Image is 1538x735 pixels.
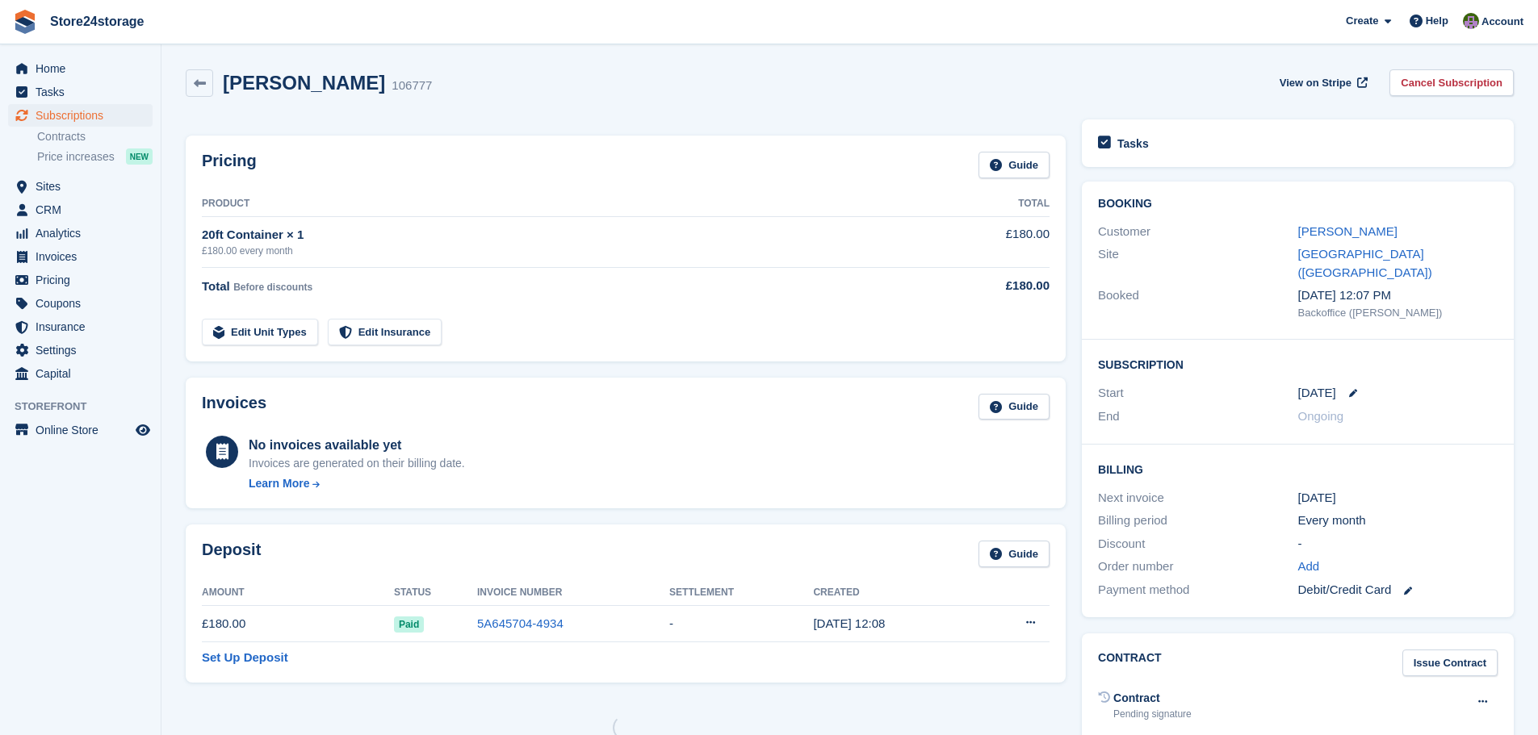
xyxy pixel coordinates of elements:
[1463,13,1479,29] img: Jane Welch
[1098,512,1297,530] div: Billing period
[394,616,424,633] span: Paid
[1273,69,1371,96] a: View on Stripe
[919,216,1050,267] td: £180.00
[1298,224,1398,238] a: [PERSON_NAME]
[1098,489,1297,507] div: Next invoice
[1098,384,1297,403] div: Start
[8,104,153,127] a: menu
[202,394,266,420] h2: Invoices
[669,580,813,606] th: Settlement
[1298,581,1498,599] div: Debit/Credit Card
[8,362,153,385] a: menu
[36,269,132,291] span: Pricing
[919,191,1050,217] th: Total
[233,282,312,293] span: Before discounts
[13,10,37,34] img: stora-icon-8386f47178a22dfd0bd8f6a31ec36ba5ce8667c1dd55bd0f319d3a0aa187defe.svg
[249,475,309,492] div: Learn More
[1098,461,1498,477] h2: Billing
[1298,384,1336,403] time: 2025-09-08 00:00:00 UTC
[477,580,669,606] th: Invoice Number
[36,339,132,361] span: Settings
[249,475,465,492] a: Learn More
[1298,512,1498,530] div: Every month
[1298,305,1498,321] div: Backoffice ([PERSON_NAME])
[126,148,153,165] div: NEW
[133,420,153,440] a: Preview store
[202,244,919,258] div: £180.00 every month
[1298,409,1344,423] span: Ongoing
[919,277,1050,295] div: £180.00
[249,455,465,472] div: Invoices are generated on their billing date.
[1402,649,1498,676] a: Issue Contract
[202,226,919,244] div: 20ft Container × 1
[1481,14,1523,30] span: Account
[813,616,885,630] time: 2025-09-06 11:08:10 UTC
[8,292,153,315] a: menu
[36,57,132,80] span: Home
[1098,356,1498,372] h2: Subscription
[979,394,1050,420] a: Guide
[1298,558,1320,576] a: Add
[36,222,132,244] span: Analytics
[8,222,153,244] a: menu
[8,245,153,268] a: menu
[1098,407,1297,426] div: End
[1298,286,1498,305] div: [DATE] 12:07 PM
[1117,136,1149,151] h2: Tasks
[15,399,161,415] span: Storefront
[979,541,1050,567] a: Guide
[36,81,132,103] span: Tasks
[8,81,153,103] a: menu
[1098,558,1297,576] div: Order number
[36,175,132,198] span: Sites
[813,580,973,606] th: Created
[8,175,153,198] a: menu
[8,339,153,361] a: menu
[392,77,432,95] div: 106777
[202,606,394,642] td: £180.00
[36,292,132,315] span: Coupons
[1426,13,1448,29] span: Help
[1280,75,1352,91] span: View on Stripe
[1346,13,1378,29] span: Create
[328,319,442,345] a: Edit Insurance
[1098,581,1297,599] div: Payment method
[249,436,465,455] div: No invoices available yet
[8,57,153,80] a: menu
[37,149,115,165] span: Price increases
[1298,489,1498,507] div: [DATE]
[1098,198,1498,211] h2: Booking
[37,129,153,144] a: Contracts
[1098,649,1162,676] h2: Contract
[202,279,230,293] span: Total
[1098,245,1297,282] div: Site
[202,649,288,667] a: Set Up Deposit
[1298,535,1498,553] div: -
[202,580,394,606] th: Amount
[8,198,153,221] a: menu
[1113,690,1192,707] div: Contract
[1098,535,1297,553] div: Discount
[8,419,153,441] a: menu
[44,8,151,35] a: Store24storage
[36,198,132,221] span: CRM
[1098,286,1297,320] div: Booked
[1298,247,1432,279] a: [GEOGRAPHIC_DATA] ([GEOGRAPHIC_DATA])
[979,152,1050,178] a: Guide
[1113,707,1192,721] div: Pending signature
[1098,223,1297,241] div: Customer
[8,315,153,338] a: menu
[669,606,813,642] td: -
[8,269,153,291] a: menu
[202,319,318,345] a: Edit Unit Types
[202,191,919,217] th: Product
[36,419,132,441] span: Online Store
[1389,69,1514,96] a: Cancel Subscription
[223,72,385,94] h2: [PERSON_NAME]
[36,362,132,385] span: Capital
[477,616,564,630] a: 5A645704-4934
[37,148,153,165] a: Price increases NEW
[202,541,261,567] h2: Deposit
[36,104,132,127] span: Subscriptions
[36,315,132,338] span: Insurance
